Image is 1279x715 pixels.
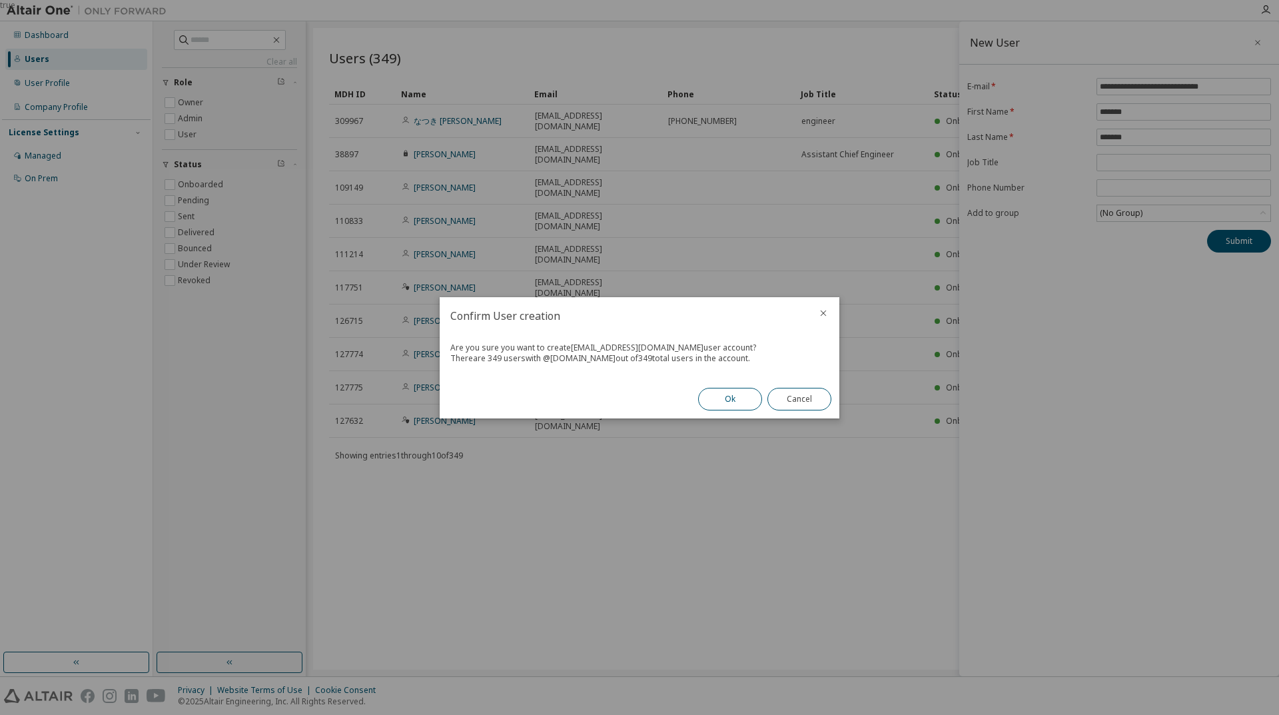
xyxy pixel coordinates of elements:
button: close [818,308,829,319]
h2: Confirm User creation [440,297,807,335]
div: There are 349 users with @ [DOMAIN_NAME] out of 349 total users in the account. [450,353,829,364]
button: Cancel [767,388,831,410]
div: Are you sure you want to create [EMAIL_ADDRESS][DOMAIN_NAME] user account? [450,343,829,353]
button: Ok [698,388,762,410]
